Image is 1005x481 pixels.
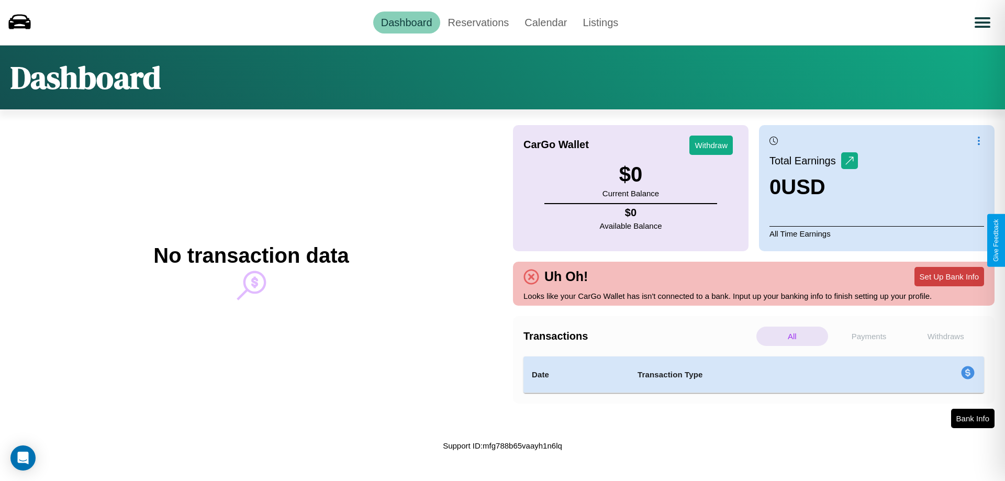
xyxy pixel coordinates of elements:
[951,409,995,428] button: Bank Info
[769,175,858,199] h3: 0 USD
[689,136,733,155] button: Withdraw
[600,207,662,219] h4: $ 0
[373,12,440,33] a: Dashboard
[600,219,662,233] p: Available Balance
[523,356,984,393] table: simple table
[769,226,984,241] p: All Time Earnings
[440,12,517,33] a: Reservations
[575,12,626,33] a: Listings
[638,368,875,381] h4: Transaction Type
[10,445,36,471] div: Open Intercom Messenger
[443,439,562,453] p: Support ID: mfg788b65vaayh1n6lq
[756,327,828,346] p: All
[602,186,659,200] p: Current Balance
[10,56,161,99] h1: Dashboard
[523,139,589,151] h4: CarGo Wallet
[517,12,575,33] a: Calendar
[153,244,349,267] h2: No transaction data
[523,330,754,342] h4: Transactions
[523,289,984,303] p: Looks like your CarGo Wallet has isn't connected to a bank. Input up your banking info to finish ...
[833,327,905,346] p: Payments
[769,151,841,170] p: Total Earnings
[992,219,1000,262] div: Give Feedback
[532,368,621,381] h4: Date
[539,269,593,284] h4: Uh Oh!
[968,8,997,37] button: Open menu
[602,163,659,186] h3: $ 0
[910,327,981,346] p: Withdraws
[914,267,984,286] button: Set Up Bank Info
